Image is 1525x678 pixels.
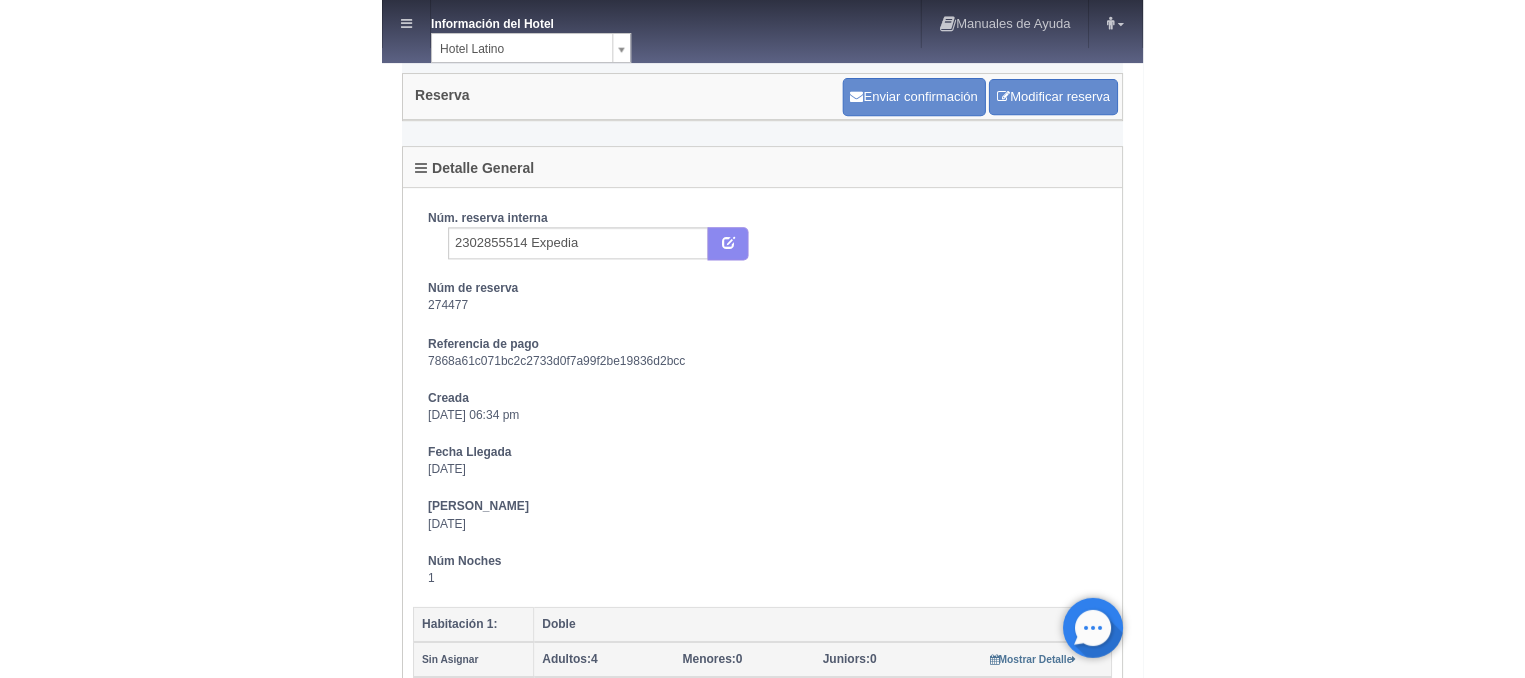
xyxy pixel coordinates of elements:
dt: Referencia de pago [46,335,714,352]
strong: Juniors: [440,651,487,665]
h4: Detalle General [33,161,152,176]
b: Habitación 1: [40,616,115,630]
dd: [DATE] 06:34 pm [46,406,714,423]
dd: 7868a61c071bc2c2733d0f7a99f2be19836d2bcc [46,352,714,369]
strong: Adultos: [160,651,209,665]
small: Mostrar Detalle [607,653,694,664]
button: Enviar confirmación [460,78,603,116]
small: Sin Asignar [40,653,96,664]
span: 0 [300,651,360,665]
dt: Información del Hotel [49,10,209,33]
dd: [DATE] [46,515,714,532]
dt: Creada [46,389,714,406]
a: Modificar reserva [606,79,735,116]
h4: Reserva [33,88,88,103]
dd: 1 [46,569,714,586]
dd: 274477 [46,297,714,314]
span: 0 [440,651,494,665]
dt: Fecha Llegada [46,443,714,460]
dt: Núm. reserva interna [46,210,714,227]
span: Hotel Latino [58,34,222,64]
span: 4 [160,651,215,665]
dt: Núm de reserva [46,280,714,297]
dt: Núm Noches [46,552,714,569]
a: Hotel Latino [49,33,249,63]
a: Mostrar Detalle [607,651,694,665]
strong: Menores: [300,651,353,665]
dt: [PERSON_NAME] [46,497,714,514]
th: Doble [152,607,729,642]
dd: [DATE] [46,460,714,477]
